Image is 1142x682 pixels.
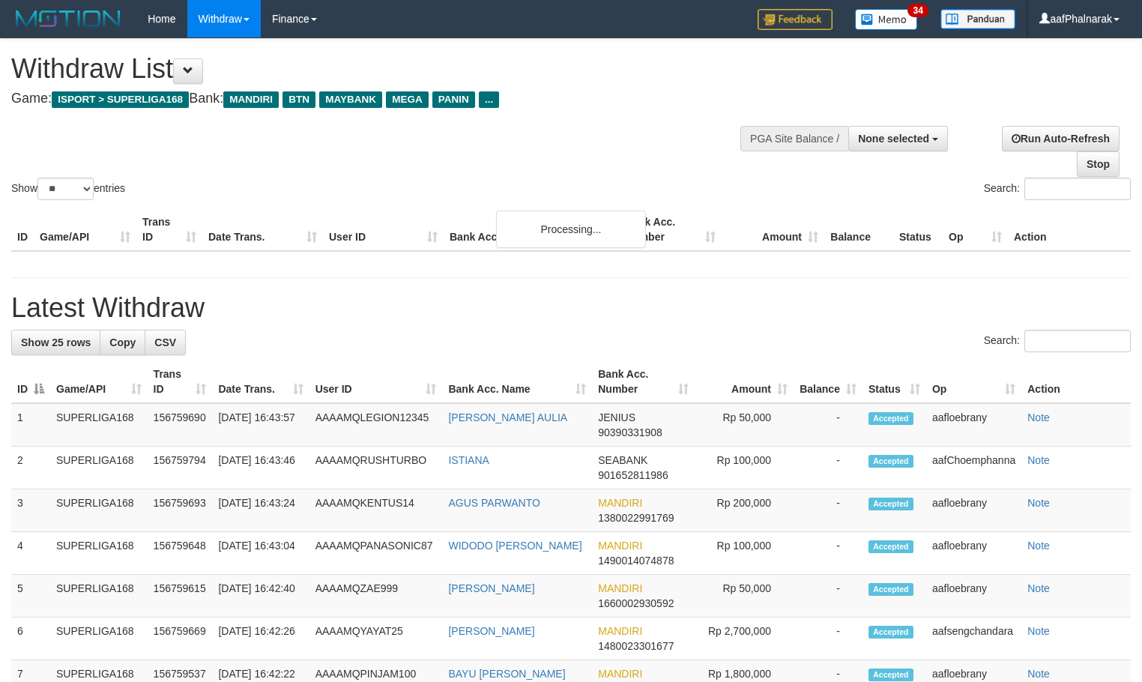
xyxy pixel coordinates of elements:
[145,330,186,355] a: CSV
[893,208,943,251] th: Status
[11,7,125,30] img: MOTION_logo.png
[448,668,565,680] a: BAYU [PERSON_NAME]
[598,555,674,567] span: Copy 1490014074878 to clipboard
[695,403,794,447] td: Rp 50,000
[448,411,567,423] a: [PERSON_NAME] AULIA
[148,618,213,660] td: 156759669
[309,403,443,447] td: AAAAMQLEGION12345
[21,337,91,348] span: Show 25 rows
[1024,178,1131,200] input: Search:
[926,575,1021,618] td: aafloebrany
[868,626,913,639] span: Accepted
[1024,330,1131,352] input: Search:
[109,337,136,348] span: Copy
[37,178,94,200] select: Showentries
[695,489,794,532] td: Rp 200,000
[309,489,443,532] td: AAAAMQKENTUS14
[868,583,913,596] span: Accepted
[868,669,913,681] span: Accepted
[1027,411,1050,423] a: Note
[740,126,848,151] div: PGA Site Balance /
[862,360,926,403] th: Status: activate to sort column ascending
[926,403,1021,447] td: aafloebrany
[598,625,642,637] span: MANDIRI
[448,540,581,552] a: WIDODO [PERSON_NAME]
[592,360,694,403] th: Bank Acc. Number: activate to sort column ascending
[479,91,499,108] span: ...
[11,293,1131,323] h1: Latest Withdraw
[695,575,794,618] td: Rp 50,000
[11,208,34,251] th: ID
[212,403,309,447] td: [DATE] 16:43:57
[855,9,918,30] img: Button%20Memo.svg
[100,330,145,355] a: Copy
[448,454,489,466] a: ISTIANA
[722,208,824,251] th: Amount
[309,532,443,575] td: AAAAMQPANASONIC87
[52,91,189,108] span: ISPORT > SUPERLIGA168
[448,625,534,637] a: [PERSON_NAME]
[619,208,722,251] th: Bank Acc. Number
[442,360,592,403] th: Bank Acc. Name: activate to sort column ascending
[926,360,1021,403] th: Op: activate to sort column ascending
[926,489,1021,532] td: aafloebrany
[794,489,862,532] td: -
[1021,360,1131,403] th: Action
[11,360,50,403] th: ID: activate to sort column descending
[148,575,213,618] td: 156759615
[598,426,662,438] span: Copy 90390331908 to clipboard
[848,126,948,151] button: None selected
[212,360,309,403] th: Date Trans.: activate to sort column ascending
[598,512,674,524] span: Copy 1380022991769 to clipboard
[11,532,50,575] td: 4
[598,540,642,552] span: MANDIRI
[223,91,279,108] span: MANDIRI
[926,618,1021,660] td: aafsengchandara
[1027,668,1050,680] a: Note
[11,54,746,84] h1: Withdraw List
[598,582,642,594] span: MANDIRI
[824,208,893,251] th: Balance
[496,211,646,248] div: Processing...
[148,532,213,575] td: 156759648
[11,575,50,618] td: 5
[794,447,862,489] td: -
[984,178,1131,200] label: Search:
[212,532,309,575] td: [DATE] 16:43:04
[448,582,534,594] a: [PERSON_NAME]
[11,489,50,532] td: 3
[50,360,148,403] th: Game/API: activate to sort column ascending
[50,575,148,618] td: SUPERLIGA168
[1027,582,1050,594] a: Note
[868,455,913,468] span: Accepted
[598,469,668,481] span: Copy 901652811986 to clipboard
[50,403,148,447] td: SUPERLIGA168
[319,91,382,108] span: MAYBANK
[794,575,862,618] td: -
[907,4,928,17] span: 34
[598,640,674,652] span: Copy 1480023301677 to clipboard
[1027,454,1050,466] a: Note
[148,360,213,403] th: Trans ID: activate to sort column ascending
[868,498,913,510] span: Accepted
[136,208,202,251] th: Trans ID
[50,618,148,660] td: SUPERLIGA168
[212,447,309,489] td: [DATE] 16:43:46
[1027,540,1050,552] a: Note
[1077,151,1120,177] a: Stop
[309,360,443,403] th: User ID: activate to sort column ascending
[794,403,862,447] td: -
[695,447,794,489] td: Rp 100,000
[858,133,929,145] span: None selected
[50,532,148,575] td: SUPERLIGA168
[323,208,444,251] th: User ID
[148,447,213,489] td: 156759794
[11,618,50,660] td: 6
[598,597,674,609] span: Copy 1660002930592 to clipboard
[758,9,833,30] img: Feedback.jpg
[926,447,1021,489] td: aafChoemphanna
[309,447,443,489] td: AAAAMQRUSHTURBO
[148,403,213,447] td: 156759690
[984,330,1131,352] label: Search:
[444,208,619,251] th: Bank Acc. Name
